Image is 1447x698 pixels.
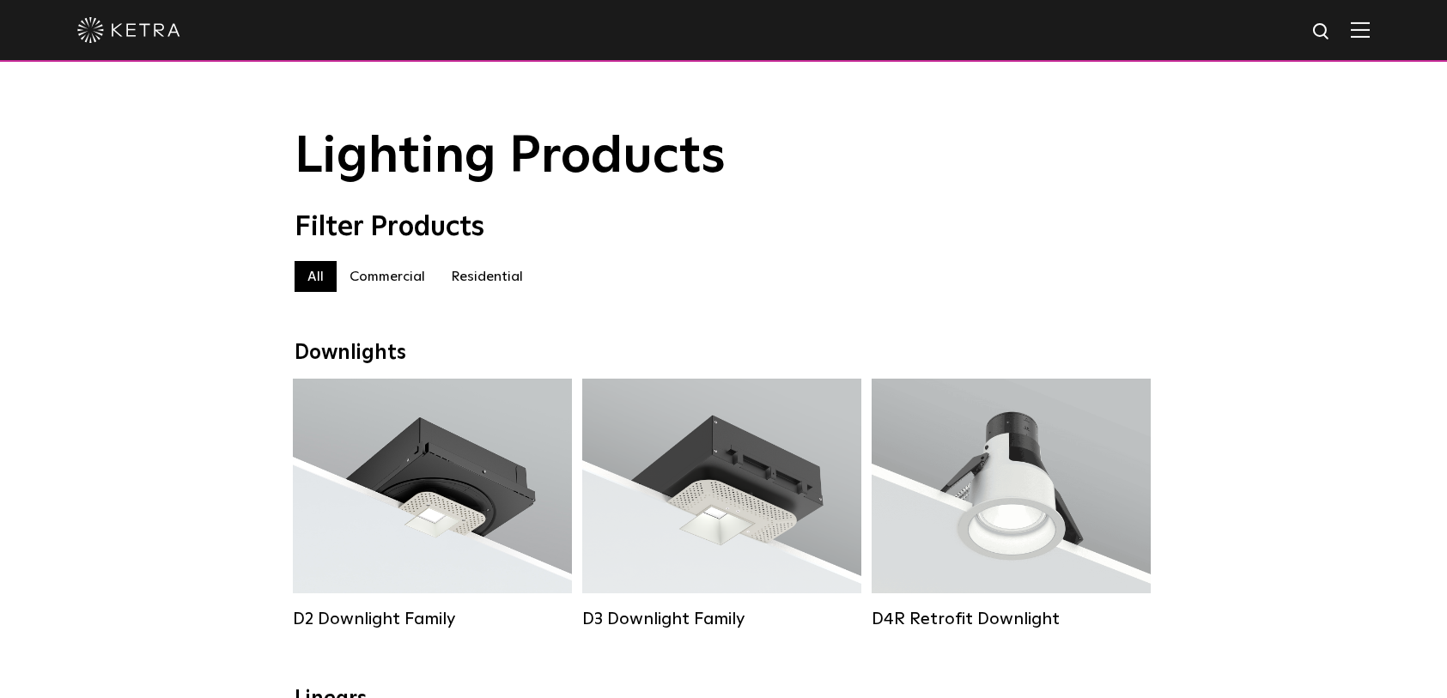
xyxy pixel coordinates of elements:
div: D4R Retrofit Downlight [872,609,1151,629]
label: Residential [438,261,536,292]
div: Downlights [295,341,1153,366]
img: ketra-logo-2019-white [77,17,180,43]
a: D3 Downlight Family Lumen Output:700 / 900 / 1100Colors:White / Black / Silver / Bronze / Paintab... [582,379,861,629]
div: D2 Downlight Family [293,609,572,629]
img: search icon [1311,21,1333,43]
a: D4R Retrofit Downlight Lumen Output:800Colors:White / BlackBeam Angles:15° / 25° / 40° / 60°Watta... [872,379,1151,629]
div: D3 Downlight Family [582,609,861,629]
label: Commercial [337,261,438,292]
img: Hamburger%20Nav.svg [1351,21,1370,38]
div: Filter Products [295,211,1153,244]
a: D2 Downlight Family Lumen Output:1200Colors:White / Black / Gloss Black / Silver / Bronze / Silve... [293,379,572,629]
span: Lighting Products [295,131,726,183]
label: All [295,261,337,292]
